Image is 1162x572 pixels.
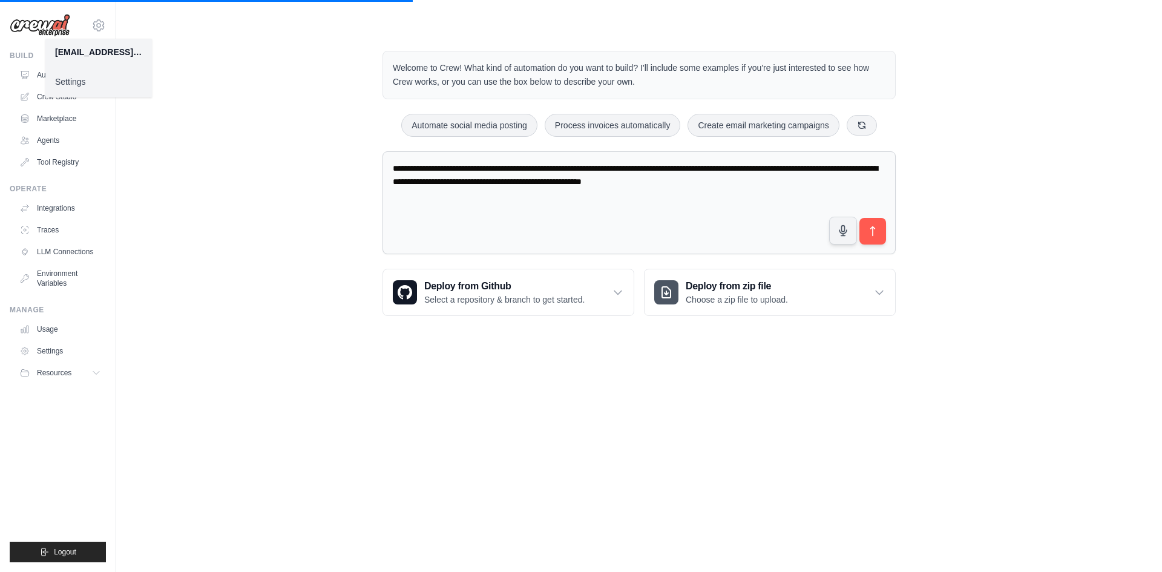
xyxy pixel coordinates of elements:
button: Resources [15,363,106,383]
p: Choose a zip file to upload. [686,294,788,306]
a: Integrations [15,199,106,218]
a: Settings [15,341,106,361]
div: Build [10,51,106,61]
div: Manage [10,305,106,315]
span: Resources [37,368,71,378]
a: LLM Connections [15,242,106,261]
a: Crew Studio [15,87,106,107]
iframe: Chat Widget [1101,514,1162,572]
button: Create email marketing campaigns [688,114,839,137]
img: Logo [10,14,70,37]
p: Select a repository & branch to get started. [424,294,585,306]
div: Operate [10,184,106,194]
a: Environment Variables [15,264,106,293]
a: Tool Registry [15,153,106,172]
h3: Deploy from zip file [686,279,788,294]
button: Logout [10,542,106,562]
a: Traces [15,220,106,240]
p: Welcome to Crew! What kind of automation do you want to build? I'll include some examples if you'... [393,61,885,89]
span: Logout [54,547,76,557]
a: Settings [45,71,152,93]
div: [EMAIL_ADDRESS][DOMAIN_NAME] [55,46,142,58]
h3: Deploy from Github [424,279,585,294]
a: Automations [15,65,106,85]
button: Process invoices automatically [545,114,681,137]
a: Marketplace [15,109,106,128]
a: Agents [15,131,106,150]
a: Usage [15,320,106,339]
button: Automate social media posting [401,114,537,137]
